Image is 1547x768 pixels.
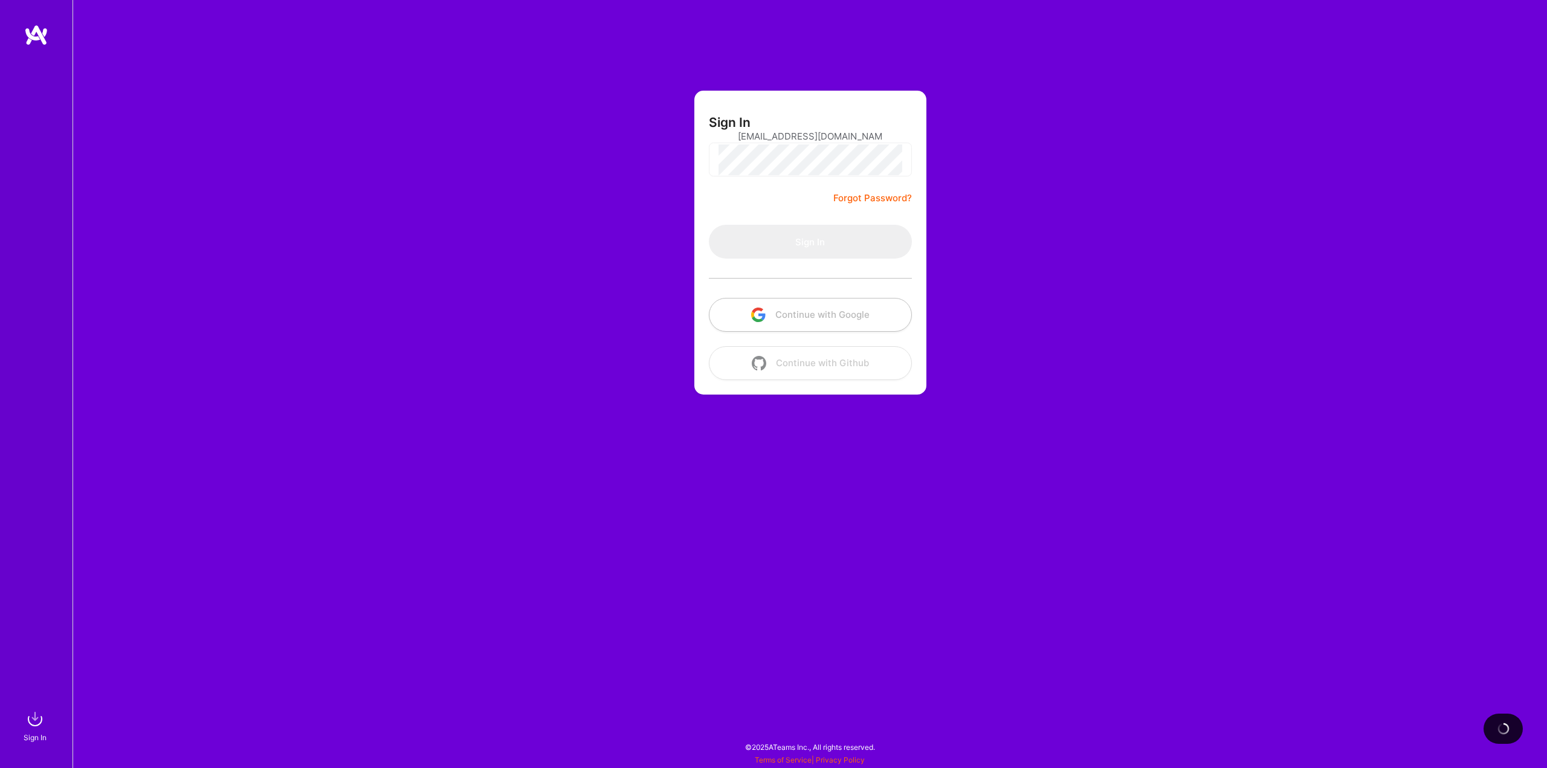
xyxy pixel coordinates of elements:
img: icon [752,356,766,370]
img: loading [1497,723,1510,735]
a: sign inSign In [25,707,47,744]
a: Terms of Service [755,755,812,764]
img: logo [24,24,48,46]
button: Sign In [709,225,912,259]
a: Forgot Password? [833,191,912,205]
input: Email... [738,121,883,152]
button: Continue with Google [709,298,912,332]
span: | [755,755,865,764]
h3: Sign In [709,115,751,130]
img: icon [751,308,766,322]
button: Continue with Github [709,346,912,380]
div: © 2025 ATeams Inc., All rights reserved. [73,732,1547,762]
a: Privacy Policy [816,755,865,764]
div: Sign In [24,731,47,744]
img: sign in [23,707,47,731]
